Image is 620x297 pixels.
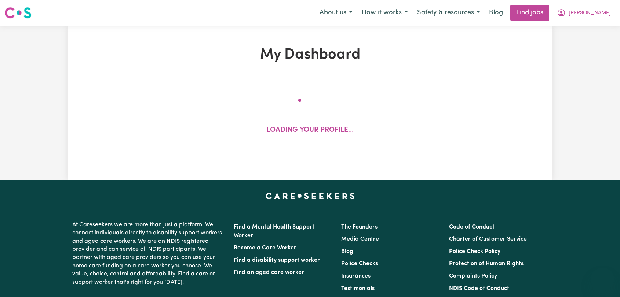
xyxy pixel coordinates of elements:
[449,249,500,255] a: Police Check Policy
[552,5,616,21] button: My Account
[72,218,225,289] p: At Careseekers we are more than just a platform. We connect individuals directly to disability su...
[315,5,357,21] button: About us
[234,224,314,239] a: Find a Mental Health Support Worker
[4,4,32,21] a: Careseekers logo
[266,193,355,199] a: Careseekers home page
[341,273,371,279] a: Insurances
[341,286,375,292] a: Testimonials
[449,286,509,292] a: NDIS Code of Conduct
[341,224,378,230] a: The Founders
[510,5,549,21] a: Find jobs
[341,236,379,242] a: Media Centre
[234,270,304,275] a: Find an aged care worker
[4,6,32,19] img: Careseekers logo
[341,249,353,255] a: Blog
[449,273,497,279] a: Complaints Policy
[357,5,412,21] button: How it works
[591,268,614,291] iframe: Button to launch messaging window
[234,245,296,251] a: Become a Care Worker
[569,9,611,17] span: [PERSON_NAME]
[153,46,467,64] h1: My Dashboard
[341,261,378,267] a: Police Checks
[449,236,527,242] a: Charter of Customer Service
[485,5,507,21] a: Blog
[412,5,485,21] button: Safety & resources
[449,261,524,267] a: Protection of Human Rights
[266,125,354,136] p: Loading your profile...
[234,257,320,263] a: Find a disability support worker
[449,224,495,230] a: Code of Conduct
